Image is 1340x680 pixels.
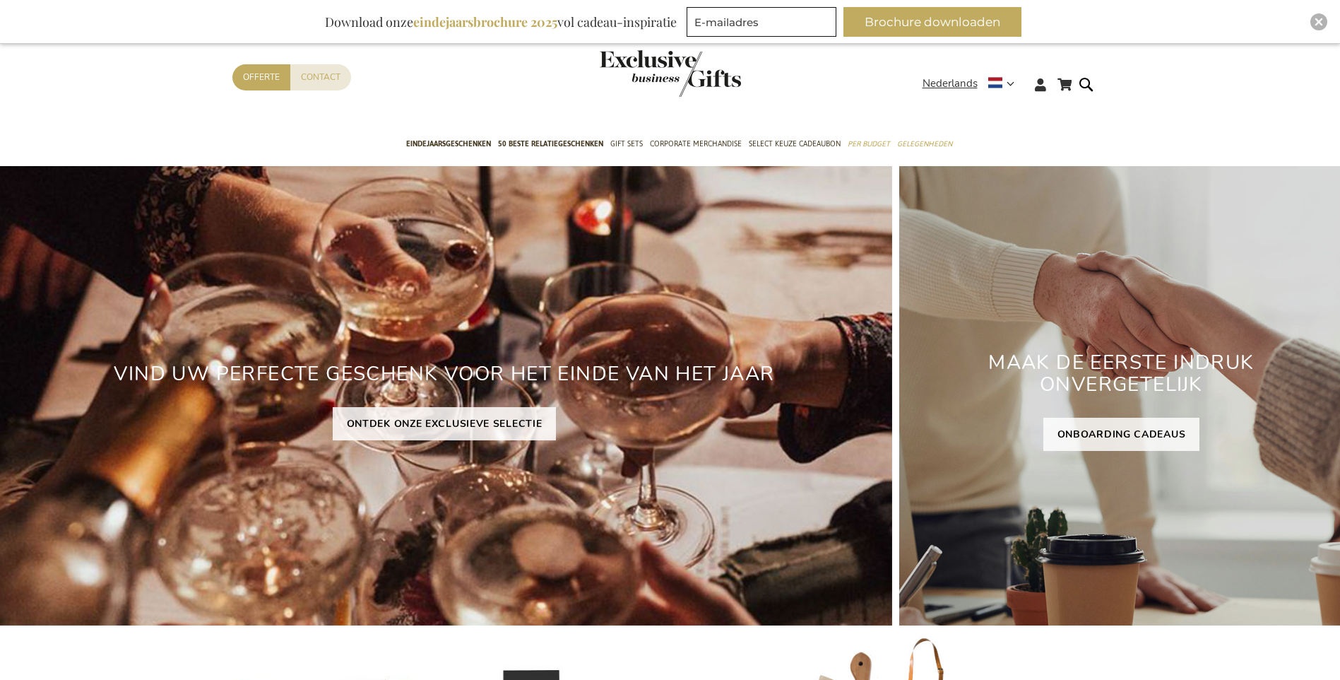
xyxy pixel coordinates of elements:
a: ONBOARDING CADEAUS [1043,418,1200,451]
div: Nederlands [923,76,1024,92]
span: Select Keuze Cadeaubon [749,136,841,151]
span: Nederlands [923,76,978,92]
b: eindejaarsbrochure 2025 [413,13,557,30]
span: Gift Sets [610,136,643,151]
input: E-mailadres [687,7,836,37]
span: 50 beste relatiegeschenken [498,136,603,151]
img: Exclusive Business gifts logo [600,50,741,97]
button: Brochure downloaden [843,7,1021,37]
form: marketing offers and promotions [687,7,841,41]
span: Eindejaarsgeschenken [406,136,491,151]
img: Close [1315,18,1323,26]
a: Contact [290,64,351,90]
a: ONTDEK ONZE EXCLUSIEVE SELECTIE [333,407,557,440]
span: Per Budget [848,136,890,151]
div: Download onze vol cadeau-inspiratie [319,7,683,37]
a: store logo [600,50,670,97]
div: Close [1310,13,1327,30]
a: Offerte [232,64,290,90]
span: Gelegenheden [897,136,952,151]
span: Corporate Merchandise [650,136,742,151]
